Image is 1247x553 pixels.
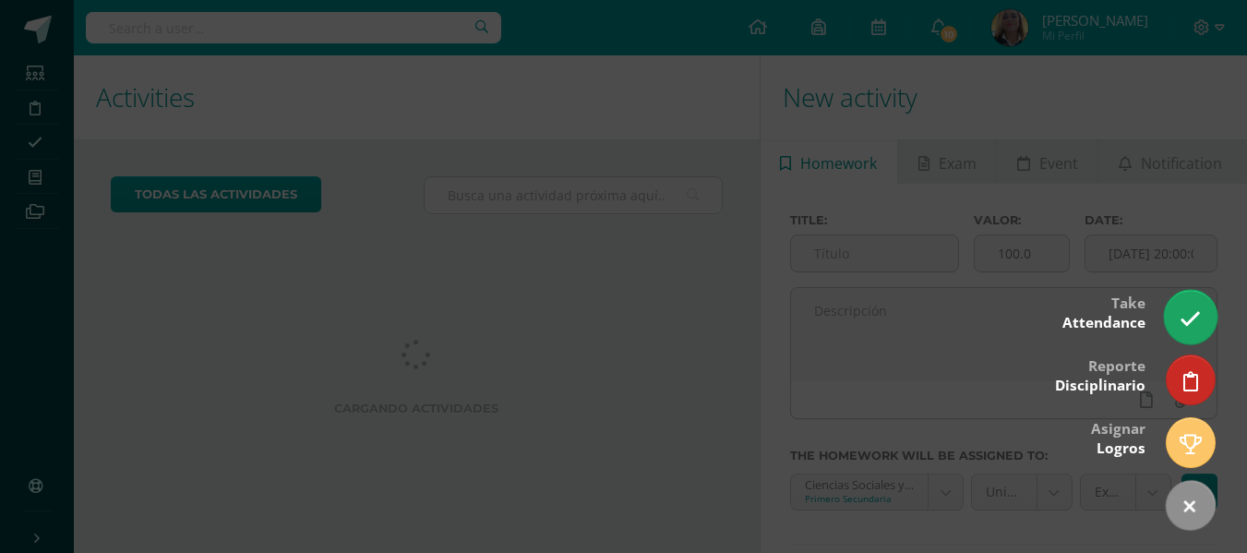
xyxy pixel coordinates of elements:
span: Disciplinario [1055,376,1145,395]
span: Logros [1097,439,1145,458]
span: Attendance [1062,313,1145,332]
div: Take [1062,282,1145,342]
div: Asignar [1091,407,1145,467]
div: Reporte [1055,344,1145,404]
